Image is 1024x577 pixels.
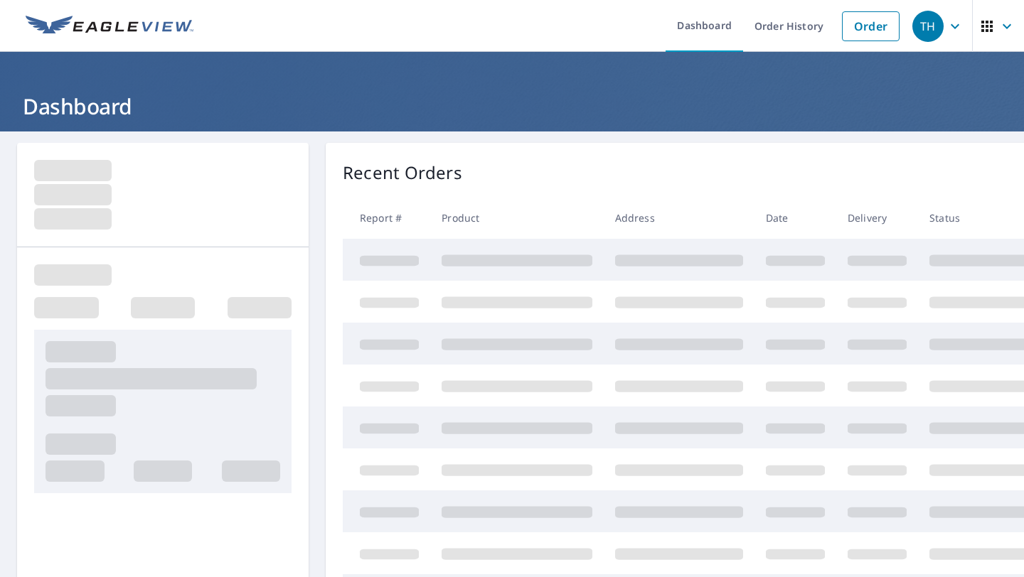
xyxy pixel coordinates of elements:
[17,92,1007,121] h1: Dashboard
[842,11,900,41] a: Order
[604,197,754,239] th: Address
[343,160,462,185] p: Recent Orders
[912,11,944,42] div: TH
[343,197,430,239] th: Report #
[26,16,193,37] img: EV Logo
[836,197,918,239] th: Delivery
[754,197,836,239] th: Date
[430,197,604,239] th: Product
